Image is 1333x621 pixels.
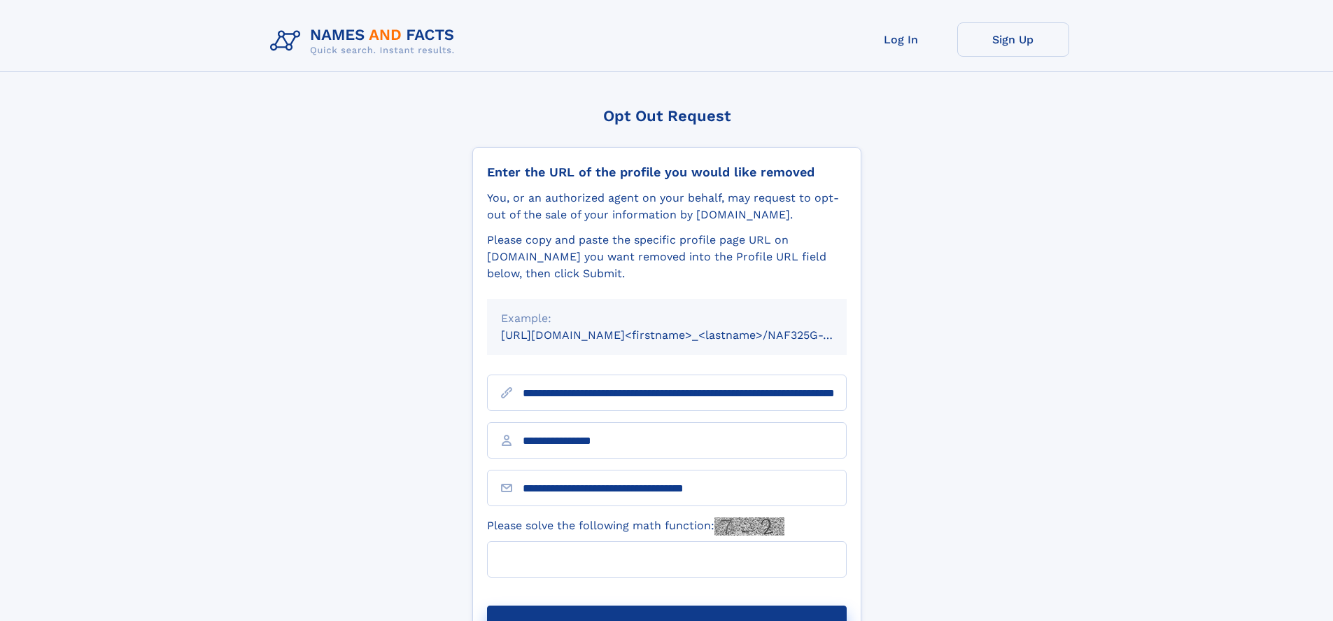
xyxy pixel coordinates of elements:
[501,310,833,327] div: Example:
[957,22,1069,57] a: Sign Up
[265,22,466,60] img: Logo Names and Facts
[487,190,847,223] div: You, or an authorized agent on your behalf, may request to opt-out of the sale of your informatio...
[472,107,861,125] div: Opt Out Request
[845,22,957,57] a: Log In
[487,165,847,180] div: Enter the URL of the profile you would like removed
[487,232,847,282] div: Please copy and paste the specific profile page URL on [DOMAIN_NAME] you want removed into the Pr...
[501,328,873,342] small: [URL][DOMAIN_NAME]<firstname>_<lastname>/NAF325G-xxxxxxxx
[487,517,784,536] label: Please solve the following math function:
